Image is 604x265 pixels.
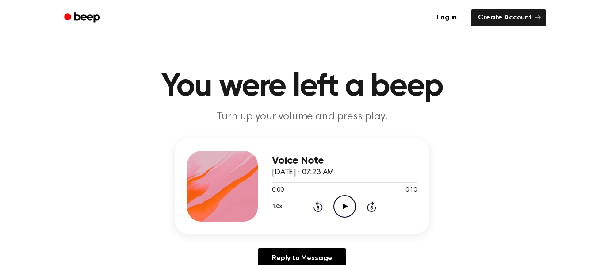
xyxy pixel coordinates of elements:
p: Turn up your volume and press play. [132,110,472,124]
a: Beep [58,9,108,27]
button: 1.0x [272,199,285,214]
a: Create Account [471,9,546,26]
span: 0:00 [272,186,283,195]
span: [DATE] · 07:23 AM [272,169,334,177]
h3: Voice Note [272,155,417,167]
span: 0:10 [405,186,417,195]
h1: You were left a beep [76,71,528,103]
a: Log in [428,8,466,28]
